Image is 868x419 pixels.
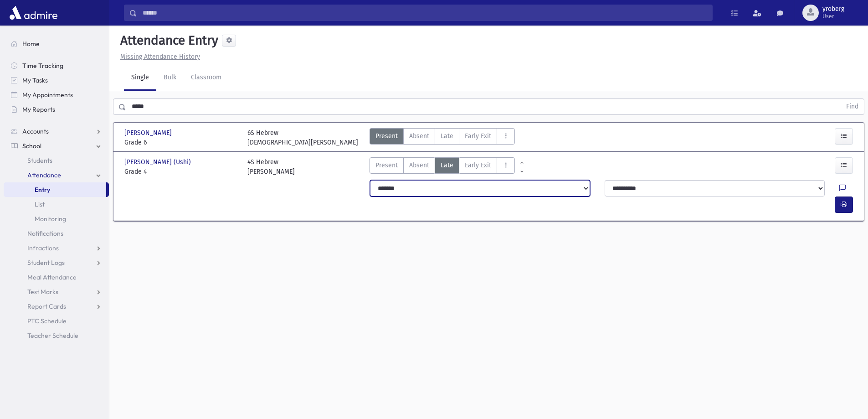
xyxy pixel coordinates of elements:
h5: Attendance Entry [117,33,218,48]
a: Bulk [156,65,184,91]
a: Missing Attendance History [117,53,200,61]
button: Find [841,99,864,114]
span: [PERSON_NAME] (Ushi) [124,157,193,167]
span: Home [22,40,40,48]
u: Missing Attendance History [120,53,200,61]
a: Teacher Schedule [4,328,109,343]
span: Entry [35,186,50,194]
span: My Tasks [22,76,48,84]
div: AttTypes [370,128,515,147]
a: PTC Schedule [4,314,109,328]
span: Grade 6 [124,138,238,147]
a: My Appointments [4,88,109,102]
span: My Reports [22,105,55,114]
a: Students [4,153,109,168]
a: Accounts [4,124,109,139]
span: Early Exit [465,131,491,141]
span: School [22,142,41,150]
span: My Appointments [22,91,73,99]
a: Report Cards [4,299,109,314]
a: Meal Attendance [4,270,109,285]
span: User [822,13,844,20]
a: Entry [4,182,106,197]
div: 4S Hebrew [PERSON_NAME] [247,157,295,176]
span: Accounts [22,127,49,135]
span: Report Cards [27,302,66,310]
span: yroberg [822,5,844,13]
span: Student Logs [27,259,65,267]
span: Grade 4 [124,167,238,176]
span: Attendance [27,171,61,179]
a: List [4,197,109,212]
span: Infractions [27,244,59,252]
span: Late [441,131,453,141]
span: Absent [409,160,429,170]
img: AdmirePro [7,4,60,22]
span: Absent [409,131,429,141]
a: Test Marks [4,285,109,299]
a: Home [4,36,109,51]
span: Teacher Schedule [27,331,78,340]
a: Notifications [4,226,109,241]
a: Monitoring [4,212,109,226]
span: Meal Attendance [27,273,77,281]
div: 6S Hebrew [DEMOGRAPHIC_DATA][PERSON_NAME] [247,128,358,147]
a: Attendance [4,168,109,182]
span: Present [375,131,398,141]
span: List [35,200,45,208]
a: My Reports [4,102,109,117]
span: Early Exit [465,160,491,170]
a: Time Tracking [4,58,109,73]
a: School [4,139,109,153]
a: Single [124,65,156,91]
a: Student Logs [4,255,109,270]
a: Classroom [184,65,229,91]
span: Test Marks [27,288,58,296]
input: Search [137,5,712,21]
a: Infractions [4,241,109,255]
div: AttTypes [370,157,515,176]
span: Time Tracking [22,62,63,70]
span: PTC Schedule [27,317,67,325]
span: [PERSON_NAME] [124,128,174,138]
span: Monitoring [35,215,66,223]
span: Notifications [27,229,63,238]
span: Late [441,160,453,170]
span: Present [375,160,398,170]
a: My Tasks [4,73,109,88]
span: Students [27,156,52,165]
